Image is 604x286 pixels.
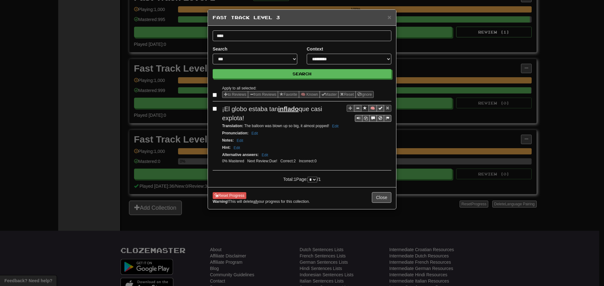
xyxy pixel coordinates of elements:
[355,91,374,98] button: Ignore
[222,138,234,143] strong: Notes :
[248,91,278,98] button: from Reviews
[222,124,340,128] small: The balloon was blown up so big, it almost popped!
[222,153,259,157] strong: Alternative answers :
[222,131,249,135] strong: Pronunciation :
[253,199,257,204] u: all
[235,137,245,144] button: Edit
[249,130,260,137] button: Edit
[368,105,377,112] button: 🧠
[388,13,391,21] span: ×
[221,159,246,164] li: 0% Mastered
[338,91,355,98] button: Reset
[222,145,231,150] strong: Hint :
[213,192,246,199] button: Reset Progress
[355,115,391,122] div: Sentence controls
[222,105,322,121] span: ¡El globo estaba tan que casi explota!
[307,46,323,52] label: Context
[271,174,333,182] div: Total: 1 Page: / 1
[213,199,310,204] small: This will delete your progress for this collection.
[278,105,299,112] u: inflado
[222,86,256,90] small: Apply to all selected:
[213,199,229,204] strong: Warning!
[299,91,320,98] button: 🧠 Known
[232,144,242,151] button: Edit
[330,123,341,130] button: Edit
[213,46,227,52] label: Search
[372,192,391,203] button: Close
[297,159,318,164] li: Incorrect: 0
[347,105,391,122] div: Sentence controls
[260,152,270,159] button: Edit
[246,159,279,164] li: Next Review:
[320,91,339,98] button: Master
[269,159,277,163] span: 2025-09-03
[222,91,374,98] div: Sentence options
[279,159,297,164] li: Correct: 2
[278,91,299,98] button: Favorite
[213,69,391,78] button: Search
[222,124,243,128] strong: Translation :
[388,14,391,20] button: Close
[213,14,391,21] h5: Fast Track Level 3
[222,91,248,98] button: to Reviews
